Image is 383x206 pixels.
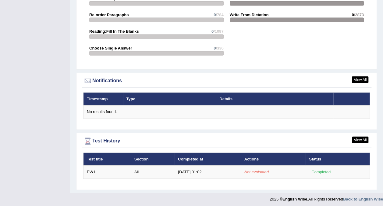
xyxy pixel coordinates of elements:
[216,46,223,50] span: /336
[83,153,131,166] th: Test title
[216,93,333,105] th: Details
[352,13,354,17] span: 0
[89,46,132,50] strong: Choose Single Answer
[343,197,383,201] a: Back to English Wise
[175,166,241,178] td: [DATE] 01:02
[83,76,370,86] div: Notifications
[306,153,370,166] th: Status
[214,29,224,34] span: /1097
[89,13,129,17] strong: Re-order Paragraphs
[216,13,223,17] span: /784
[214,46,216,50] span: 0
[87,109,366,115] div: No results found.
[352,137,368,143] a: View All
[244,170,268,174] em: Not evaluated
[241,153,306,166] th: Actions
[214,13,216,17] span: 0
[83,137,370,146] div: Test History
[230,13,269,17] strong: Write From Dictation
[211,29,214,34] span: 0
[309,169,333,175] div: Completed
[352,76,368,83] a: View All
[83,93,123,105] th: Timestamp
[123,93,216,105] th: Type
[89,29,139,34] strong: Reading:Fill In The Blanks
[131,166,175,178] td: All
[354,13,364,17] span: /2873
[83,166,131,178] td: EW1
[131,153,175,166] th: Section
[282,197,308,201] strong: English Wise.
[175,153,241,166] th: Completed at
[270,193,383,202] div: 2025 © All Rights Reserved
